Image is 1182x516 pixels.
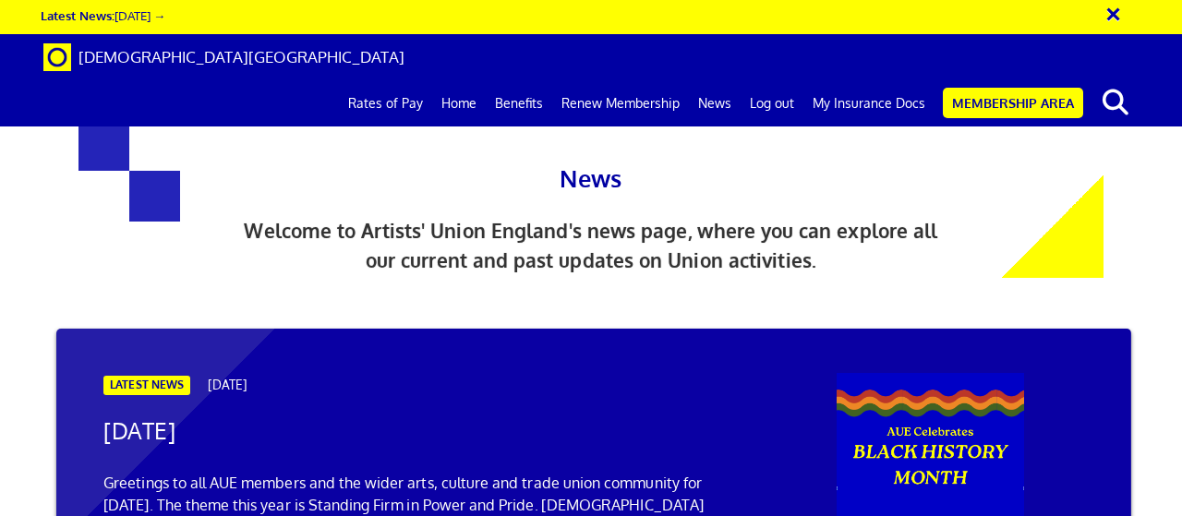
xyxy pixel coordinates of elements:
span: LATEST NEWS [103,376,190,395]
a: Brand [DEMOGRAPHIC_DATA][GEOGRAPHIC_DATA] [30,34,418,80]
button: search [1087,83,1143,122]
span: [DEMOGRAPHIC_DATA][GEOGRAPHIC_DATA] [78,47,404,66]
a: Latest News:[DATE] → [41,7,165,23]
a: Home [432,80,486,126]
h1: News [369,120,813,198]
a: Rates of Pay [339,80,432,126]
a: Membership Area [943,88,1083,118]
strong: Latest News: [41,7,115,23]
a: My Insurance Docs [803,80,935,126]
a: Log out [741,80,803,126]
a: Benefits [486,80,552,126]
span: [DATE] [208,377,247,392]
a: Renew Membership [552,80,689,126]
a: News [689,80,741,126]
span: Welcome to Artists' Union England's news page, where you can explore all our current and past upd... [244,219,937,272]
h2: [DATE] [103,419,748,444]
